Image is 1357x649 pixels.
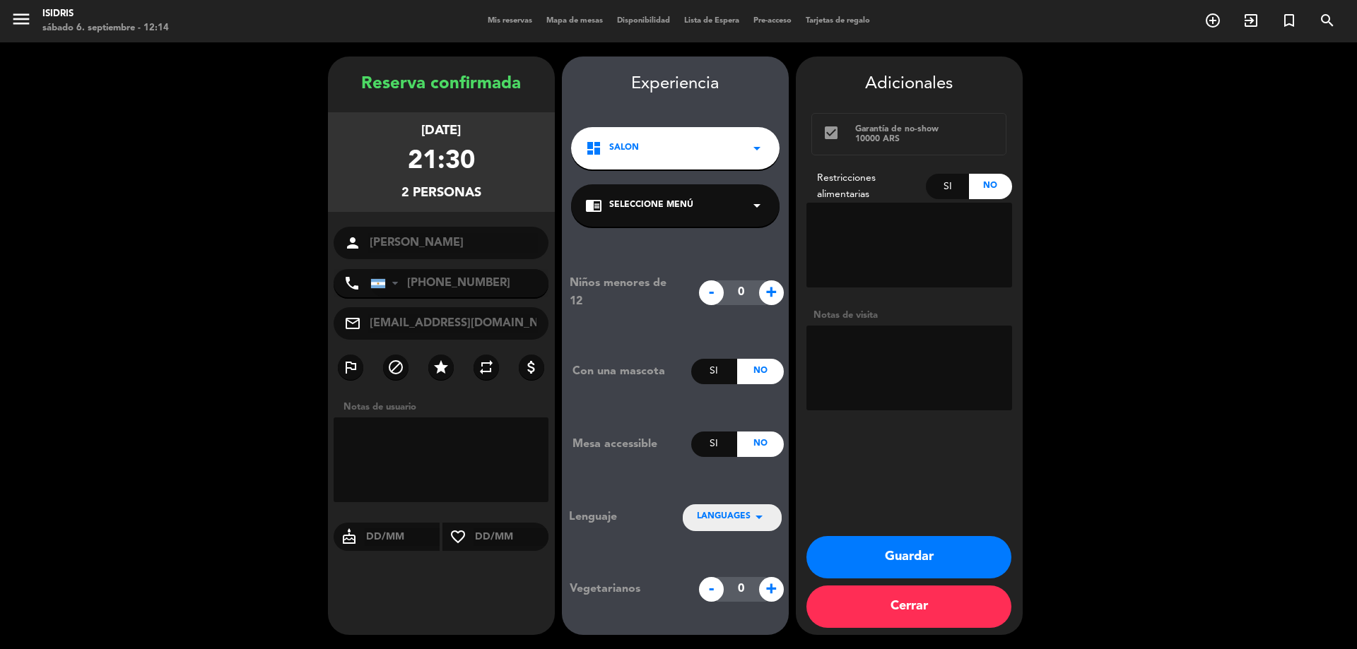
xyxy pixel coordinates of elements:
i: repeat [478,359,495,376]
i: attach_money [523,359,540,376]
i: arrow_drop_down [748,140,765,157]
div: Garantía de no-show [855,124,996,134]
div: Adicionales [806,71,1012,98]
div: Niños menores de 12 [559,274,691,311]
div: Notas de usuario [336,400,555,415]
i: favorite_border [442,528,474,545]
div: isidris [42,7,169,21]
input: DD/MM [474,528,549,546]
span: + [759,577,784,602]
button: menu [11,8,32,35]
span: Disponibilidad [610,17,677,25]
i: add_circle_outline [1204,12,1221,29]
i: cake [334,528,365,545]
i: exit_to_app [1243,12,1259,29]
i: block [387,359,404,376]
span: Mis reservas [481,17,539,25]
div: Lenguaje [569,508,659,526]
div: Restricciones alimentarias [806,170,927,203]
span: Lista de Espera [677,17,746,25]
div: Si [691,431,737,457]
div: 10000 ARS [855,134,996,144]
span: Pre-acceso [746,17,799,25]
div: Si [691,359,737,384]
i: phone [343,275,360,292]
i: menu [11,8,32,30]
button: Cerrar [806,585,1011,628]
button: Guardar [806,536,1011,578]
div: Argentina: +54 [371,270,404,297]
i: check_box [823,124,840,141]
div: Reserva confirmada [328,71,555,98]
div: Experiencia [562,71,789,98]
div: Con una mascota [562,362,691,381]
span: + [759,280,784,305]
div: Vegetarianos [559,580,691,598]
span: SALON [609,141,639,155]
div: sábado 6. septiembre - 12:14 [42,21,169,35]
i: mail_outline [344,315,361,332]
i: dashboard [585,140,602,157]
i: star [433,359,450,376]
input: DD/MM [365,528,440,546]
div: [DATE] [421,121,461,141]
span: Mapa de mesas [539,17,610,25]
i: arrow_drop_down [748,197,765,214]
span: LANGUAGES [697,510,751,524]
i: chrome_reader_mode [585,197,602,214]
div: Notas de visita [806,308,1012,323]
i: arrow_drop_down [751,508,768,525]
i: person [344,234,361,251]
span: Seleccione Menú [609,198,693,213]
span: Tarjetas de regalo [799,17,877,25]
i: turned_in_not [1281,12,1298,29]
div: No [737,359,783,384]
div: No [737,431,783,457]
div: 2 personas [401,183,481,203]
i: search [1319,12,1336,29]
div: Si [926,174,969,199]
span: - [699,280,724,305]
div: Mesa accessible [562,435,691,453]
div: No [969,174,1012,199]
i: outlined_flag [342,359,359,376]
div: 21:30 [408,141,475,183]
span: - [699,577,724,602]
